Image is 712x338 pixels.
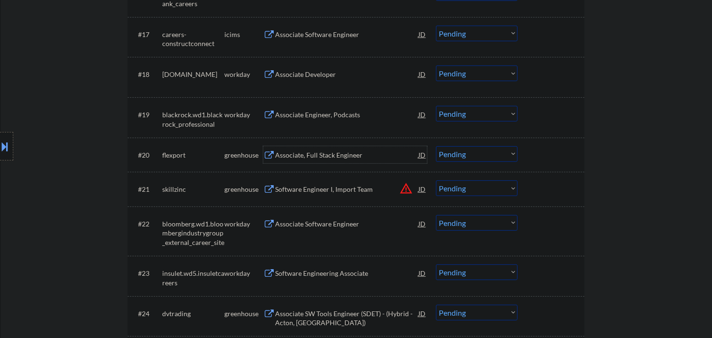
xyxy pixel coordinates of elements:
[417,106,427,123] div: JD
[224,219,263,229] div: workday
[417,180,427,197] div: JD
[275,30,418,39] div: Associate Software Engineer
[275,185,418,194] div: Software Engineer I, Import Team
[417,215,427,232] div: JD
[417,305,427,322] div: JD
[224,30,263,39] div: icims
[275,309,418,328] div: Associate SW Tools Engineer (SDET) - (Hybrid - Acton, [GEOGRAPHIC_DATA])
[417,26,427,43] div: JD
[275,70,418,79] div: Associate Developer
[224,150,263,160] div: greenhouse
[417,66,427,83] div: JD
[417,264,427,282] div: JD
[162,269,224,287] div: insulet.wd5.insuletcareers
[275,269,418,278] div: Software Engineering Associate
[162,185,224,194] div: skillzinc
[224,185,263,194] div: greenhouse
[162,150,224,160] div: flexport
[224,70,263,79] div: workday
[162,30,224,48] div: careers-constructconnect
[417,146,427,163] div: JD
[224,110,263,120] div: workday
[275,110,418,120] div: Associate Engineer, Podcasts
[162,219,224,247] div: bloomberg.wd1.bloombergindustrygroup_external_career_site
[138,30,155,39] div: #17
[162,70,224,79] div: [DOMAIN_NAME]
[275,150,418,160] div: Associate, Full Stack Engineer
[275,219,418,229] div: Associate Software Engineer
[138,269,155,278] div: #23
[224,309,263,319] div: greenhouse
[224,269,263,278] div: workday
[138,309,155,319] div: #24
[399,182,413,195] button: warning_amber
[162,309,224,319] div: dvtrading
[162,110,224,129] div: blackrock.wd1.blackrock_professional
